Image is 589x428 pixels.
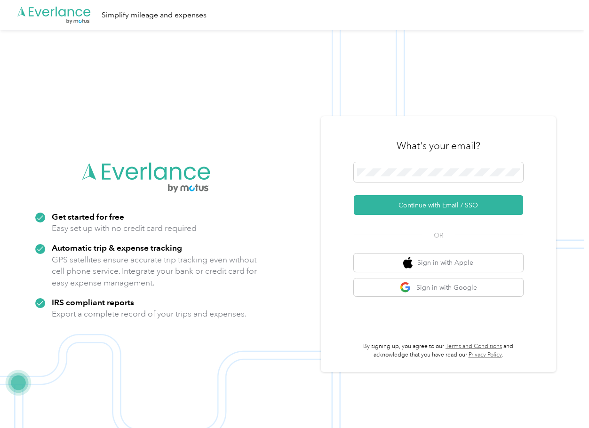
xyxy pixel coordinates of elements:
[52,297,134,307] strong: IRS compliant reports
[52,222,197,234] p: Easy set up with no credit card required
[536,375,589,428] iframe: Everlance-gr Chat Button Frame
[52,254,257,289] p: GPS satellites ensure accurate trip tracking even without cell phone service. Integrate your bank...
[446,343,502,350] a: Terms and Conditions
[354,278,523,297] button: google logoSign in with Google
[397,139,480,152] h3: What's your email?
[469,351,502,358] a: Privacy Policy
[52,212,124,222] strong: Get started for free
[354,342,523,359] p: By signing up, you agree to our and acknowledge that you have read our .
[52,243,182,253] strong: Automatic trip & expense tracking
[52,308,247,320] p: Export a complete record of your trips and expenses.
[400,282,412,293] img: google logo
[354,254,523,272] button: apple logoSign in with Apple
[403,257,413,269] img: apple logo
[354,195,523,215] button: Continue with Email / SSO
[422,230,455,240] span: OR
[102,9,207,21] div: Simplify mileage and expenses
